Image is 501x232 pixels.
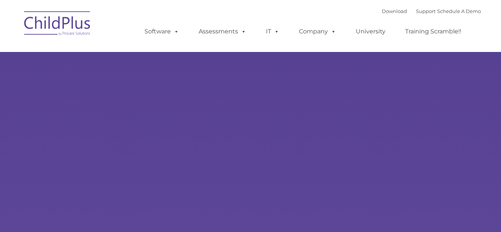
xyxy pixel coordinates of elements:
[382,8,481,14] font: |
[137,24,186,39] a: Software
[348,24,393,39] a: University
[437,8,481,14] a: Schedule A Demo
[398,24,469,39] a: Training Scramble!!
[382,8,407,14] a: Download
[258,24,287,39] a: IT
[20,6,95,43] img: ChildPlus by Procare Solutions
[416,8,436,14] a: Support
[191,24,254,39] a: Assessments
[292,24,344,39] a: Company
